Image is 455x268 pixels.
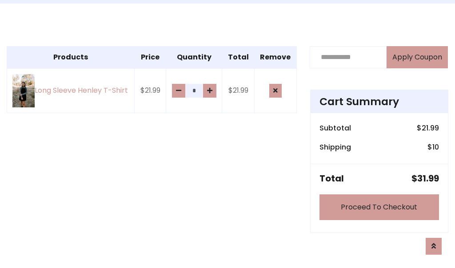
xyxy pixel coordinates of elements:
th: Total [222,46,255,68]
a: Proceed To Checkout [319,194,439,220]
h6: $ [417,124,439,132]
td: $21.99 [135,68,166,113]
h6: Subtotal [319,124,351,132]
th: Quantity [166,46,222,68]
span: 31.99 [417,172,439,185]
button: Apply Coupon [387,46,448,68]
th: Price [135,46,166,68]
h6: Shipping [319,143,351,151]
h5: Total [319,173,344,184]
h6: $ [427,143,439,151]
h5: $ [411,173,439,184]
th: Remove [254,46,296,68]
a: Long Sleeve Henley T-Shirt [12,74,129,107]
th: Products [7,46,135,68]
span: 21.99 [422,123,439,133]
h4: Cart Summary [319,95,439,108]
span: 10 [432,142,439,152]
td: $21.99 [222,68,255,113]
